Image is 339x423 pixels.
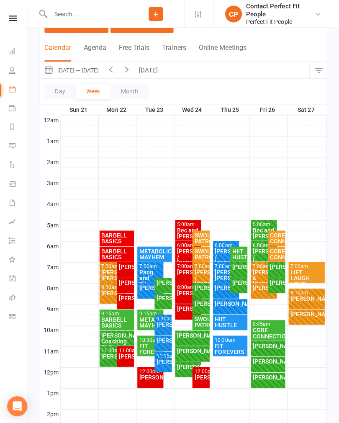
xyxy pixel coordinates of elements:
[290,268,324,286] div: LIFT LAUGH LOVE!
[41,408,62,418] th: 2pm
[253,226,276,238] div: Bec and [PERSON_NAME]
[270,231,284,243] div: CORE CONNECTION
[232,263,246,268] div: [PERSON_NAME]
[195,284,208,289] div: [PERSON_NAME]
[10,175,29,193] a: Product Sales
[290,289,324,294] div: 8:15am
[177,289,200,295] div: [PERSON_NAME].
[41,156,62,167] th: 2am
[290,310,324,316] div: [PERSON_NAME]
[119,279,133,284] div: [PERSON_NAME]
[215,284,238,289] div: [PERSON_NAME]
[41,387,62,397] th: 1pm
[177,284,200,289] div: 8:00am
[140,247,171,259] div: METABOLIC MAYHEM
[10,269,29,288] a: General attendance kiosk mode
[10,118,29,137] a: Reports
[102,346,125,352] div: 11:00am
[195,373,208,379] div: [PERSON_NAME]
[10,99,29,118] a: Payments
[177,346,209,352] div: [PERSON_NAME]
[195,315,208,327] div: SWOL PATROL
[102,289,125,295] div: [PERSON_NAME]
[157,357,171,363] div: [PERSON_NAME]
[46,43,72,61] button: Calendar
[41,62,104,78] button: [DATE] — [DATE]
[62,104,99,114] th: Sun 21
[177,304,200,310] div: [PERSON_NAME]
[253,284,276,289] div: [PERSON_NAME]
[8,395,28,415] div: Open Intercom Messenger
[163,43,187,61] button: Trainers
[41,261,62,271] th: 7am
[46,83,77,98] button: Day
[270,247,284,259] div: CORE CONNECTION
[41,366,62,376] th: 12pm
[41,219,62,230] th: 5am
[177,263,200,268] div: 7:00am
[270,263,284,268] div: [PERSON_NAME]
[226,5,242,22] div: CP
[212,104,250,114] th: Thu 25
[157,352,171,357] div: 11:15am
[140,268,163,286] div: Pang and Tita
[77,83,111,98] button: Week
[195,299,208,305] div: [PERSON_NAME]
[102,310,134,315] div: 9:15am
[270,279,284,284] div: [PERSON_NAME]
[290,294,324,300] div: [PERSON_NAME]
[253,326,284,338] div: CORE CONNECTION
[41,177,62,188] th: 3am
[102,331,134,348] div: [PERSON_NAME] Coaching Call
[253,341,284,347] div: [PERSON_NAME]
[157,336,171,342] div: [PERSON_NAME]
[41,198,62,209] th: 4am
[195,367,208,373] div: 12:00pm
[119,263,133,268] div: [PERSON_NAME]
[10,43,29,62] a: Dashboard
[102,352,125,358] div: [PERSON_NAME]
[253,247,276,265] div: [PERSON_NAME] / [PERSON_NAME]
[10,288,29,307] a: Roll call kiosk mode
[119,352,133,358] div: [PERSON_NAME]
[10,250,29,269] a: What's New
[157,279,171,284] div: [PERSON_NAME]
[10,62,29,80] a: People
[253,221,276,226] div: 5:00am
[140,367,163,373] div: 12:00pm
[215,315,247,327] div: HIIT HUSTLE
[41,303,62,313] th: 9am
[253,263,276,268] div: 7:00am
[232,279,246,284] div: [PERSON_NAME]
[140,263,163,268] div: 7:00am
[177,331,209,337] div: [PERSON_NAME]
[102,263,125,268] div: 7:00am
[140,315,163,327] div: METABOLIC MAYHEM
[215,263,238,268] div: 7:00am
[215,336,247,341] div: 10:30am
[215,299,247,305] div: [PERSON_NAME]
[157,320,171,326] div: [PERSON_NAME]
[119,294,133,300] div: [PERSON_NAME]
[177,226,200,238] div: Bec and [PERSON_NAME]
[10,80,29,99] a: Calendar
[247,3,315,18] div: Contact Perfect Fit People
[215,341,247,353] div: FIT FOREVERS
[199,43,247,61] button: Online Meetings
[253,268,276,286] div: [PERSON_NAME] & [PERSON_NAME]
[288,104,327,114] th: Sat 27
[195,263,208,268] div: 7:00am
[175,104,212,114] th: Wed 24
[232,247,246,259] div: HIIT HUSTLE
[102,315,134,327] div: BARBELL BASICS
[253,357,284,363] div: [PERSON_NAME]
[253,320,284,326] div: 9:45am
[111,83,149,98] button: Month
[41,114,62,125] th: 12am
[157,315,171,320] div: 9:30am
[102,247,134,259] div: BARBELL BASICS
[195,268,208,286] div: [PERSON_NAME] / [PERSON_NAME]
[215,242,238,247] div: 6:00am
[140,284,163,289] div: [PERSON_NAME]
[140,310,163,315] div: 9:15am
